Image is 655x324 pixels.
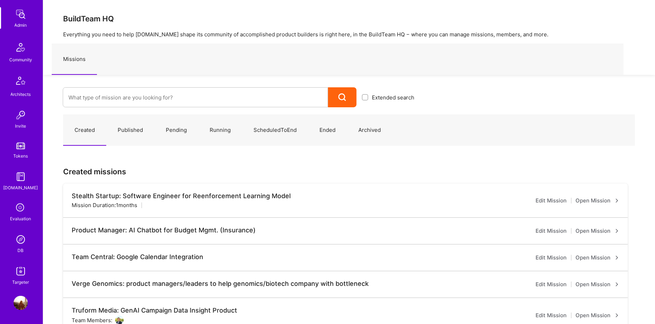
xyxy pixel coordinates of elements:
a: Edit Mission [536,196,567,205]
a: Published [106,115,154,146]
a: Open Mission [576,253,619,262]
i: icon Search [338,93,347,102]
img: User Avatar [14,296,28,310]
img: Admin Search [14,232,28,247]
div: Evaluation [10,215,31,222]
div: Tokens [14,152,28,160]
a: Ended [308,115,347,146]
img: Invite [14,108,28,122]
span: Extended search [372,94,414,101]
a: Open Mission [576,196,619,205]
div: Mission Duration: 1 months [72,201,137,209]
a: ScheduledToEnd [242,115,308,146]
input: What type of mission are you looking for? [68,88,322,107]
div: Verge Genomics: product managers/leaders to help genomics/biotech company with bottleneck [72,280,369,288]
a: Missions [52,44,97,75]
a: Pending [154,115,198,146]
img: guide book [14,170,28,184]
a: Created [63,115,106,146]
img: Community [12,39,29,56]
div: Architects [11,91,31,98]
a: Edit Mission [536,311,567,320]
a: Archived [347,115,392,146]
a: Open Mission [576,280,619,289]
i: icon ArrowRight [615,229,619,233]
div: Admin [15,21,27,29]
img: tokens [16,143,25,149]
a: Edit Mission [536,227,567,235]
a: Edit Mission [536,253,567,262]
div: Product Manager: AI Chatbot for Budget Mgmt. (Insurance) [72,226,256,234]
div: Community [9,56,32,63]
a: User Avatar [12,296,30,310]
div: Stealth Startup: Software Engineer for Reenforcement Learning Model [72,192,291,200]
i: icon SelectionTeam [14,201,27,215]
a: Open Mission [576,227,619,235]
div: Targeter [12,278,29,286]
h3: BuildTeam HQ [63,14,635,23]
i: icon ArrowRight [615,282,619,287]
div: DB [18,247,24,254]
a: Running [198,115,242,146]
div: Truform Media: GenAI Campaign Data Insight Product [72,307,237,314]
i: icon ArrowRight [615,199,619,203]
i: icon ArrowRight [615,256,619,260]
div: Invite [15,122,26,130]
p: Everything you need to help [DOMAIN_NAME] shape its community of accomplished product builders is... [63,31,635,38]
h3: Created missions [63,167,635,176]
a: Open Mission [576,311,619,320]
img: Skill Targeter [14,264,28,278]
img: Architects [12,73,29,91]
i: icon ArrowRight [615,313,619,318]
img: admin teamwork [14,7,28,21]
a: Edit Mission [536,280,567,289]
div: [DOMAIN_NAME] [4,184,38,191]
div: Team Central: Google Calendar Integration [72,253,203,261]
